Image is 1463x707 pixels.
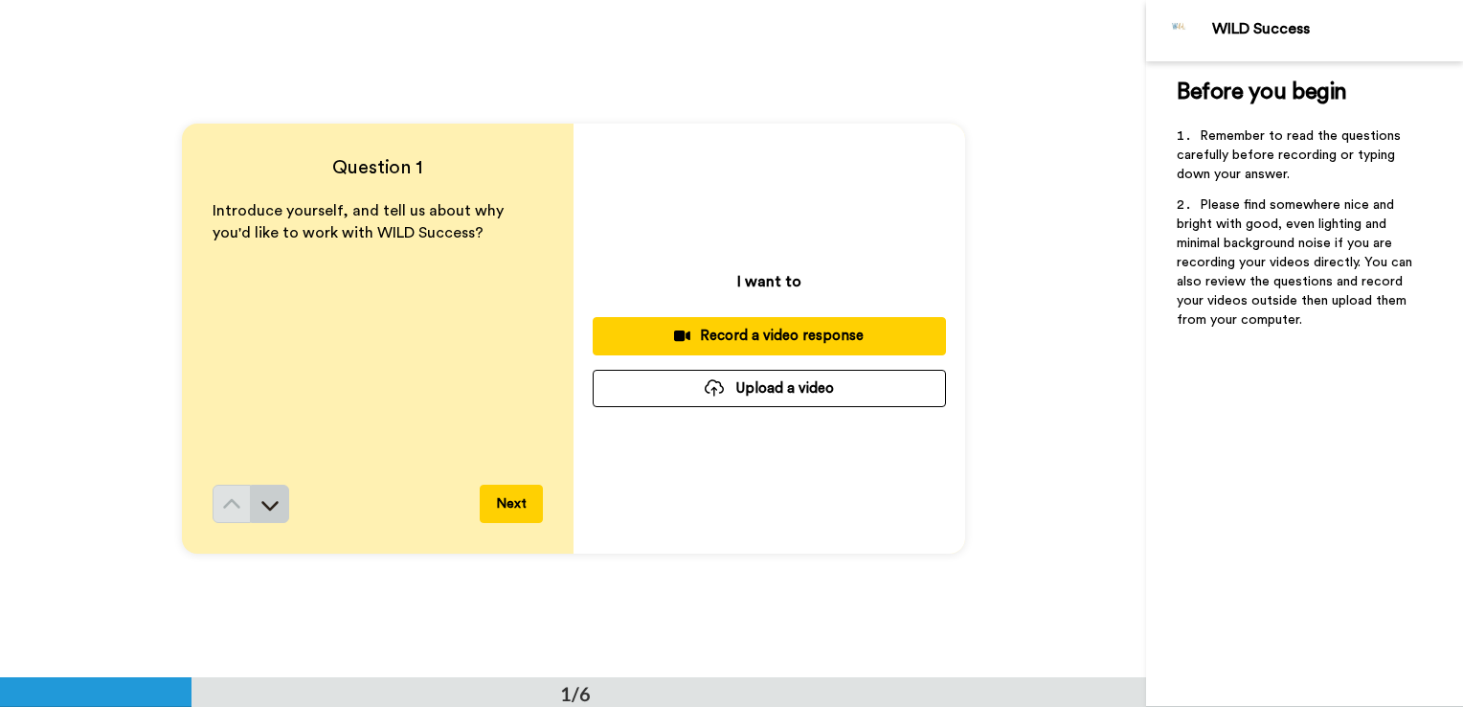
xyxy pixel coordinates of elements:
div: 1/6 [529,680,621,707]
div: WILD Success [1212,20,1462,38]
h4: Question 1 [213,154,543,181]
button: Next [480,485,543,523]
button: Record a video response [593,317,946,354]
p: I want to [737,270,801,293]
div: Record a video response [608,326,931,346]
span: Please find somewhere nice and bright with good, even lighting and minimal background noise if yo... [1177,198,1416,327]
span: Introduce yourself, and tell us about why you'd like to work with WILD Success? [213,203,507,240]
span: Before you begin [1177,80,1346,103]
span: Remember to read the questions carefully before recording or typing down your answer. [1177,129,1405,181]
img: Profile Image [1157,8,1203,54]
button: Upload a video [593,370,946,407]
